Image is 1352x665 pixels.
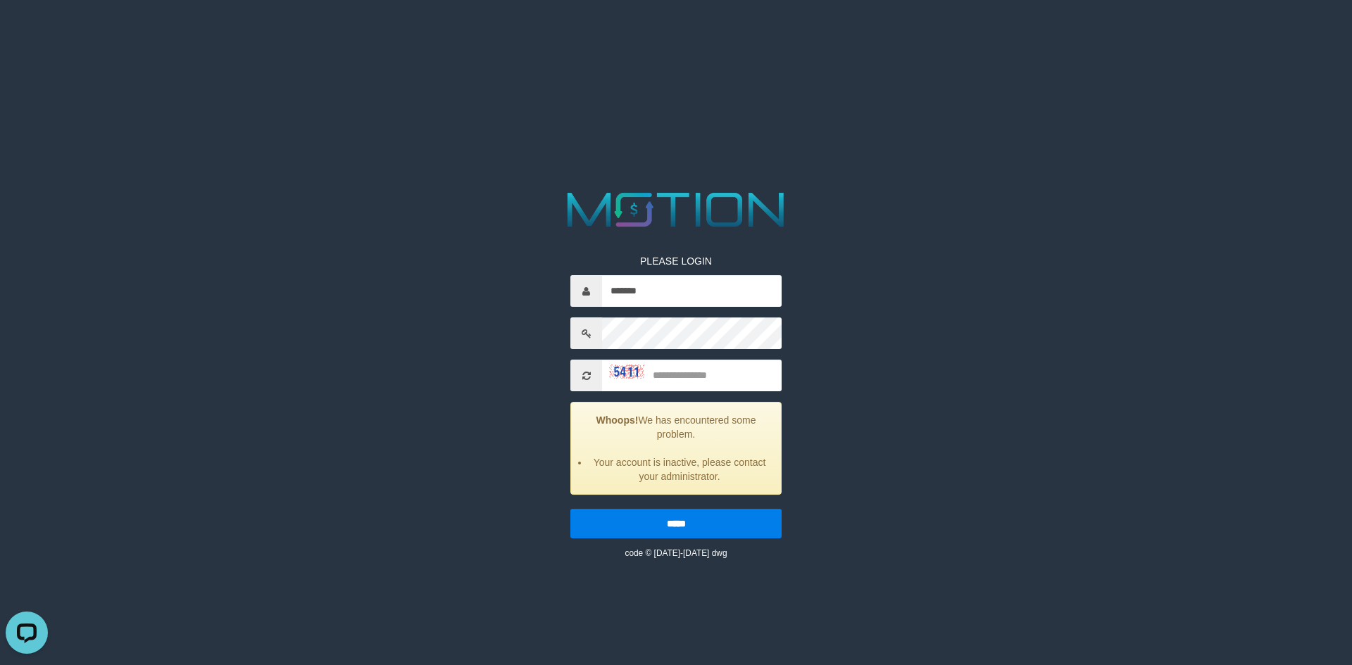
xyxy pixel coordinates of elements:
[570,402,782,495] div: We has encountered some problem.
[625,548,727,558] small: code © [DATE]-[DATE] dwg
[609,365,644,379] img: captcha
[6,6,48,48] button: Open LiveChat chat widget
[596,414,639,426] strong: Whoops!
[570,254,782,268] p: PLEASE LOGIN
[558,186,794,233] img: MOTION_logo.png
[589,455,770,483] li: Your account is inactive, please contact your administrator.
